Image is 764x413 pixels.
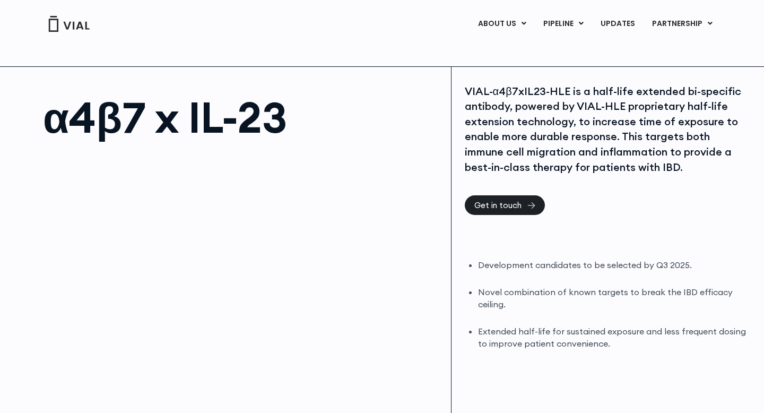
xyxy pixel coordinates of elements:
[478,286,748,311] li: Novel combination of known targets to break the IBD efficacy ceiling.
[644,15,721,33] a: PARTNERSHIPMenu Toggle
[48,16,90,32] img: Vial Logo
[478,325,748,350] li: Extended half-life for sustained exposure and less frequent dosing to improve patient convenience.
[592,15,643,33] a: UPDATES
[478,259,748,271] li: Development candidates to be selected by Q3 2025.
[43,96,440,139] h1: α4β7 x IL-23
[474,201,522,209] span: Get in touch
[465,84,748,175] div: VIAL-α4β7xIL23-HLE is a half-life extended bi-specific antibody, powered by VIAL-HLE proprietary ...
[465,195,545,215] a: Get in touch
[535,15,592,33] a: PIPELINEMenu Toggle
[470,15,534,33] a: ABOUT USMenu Toggle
